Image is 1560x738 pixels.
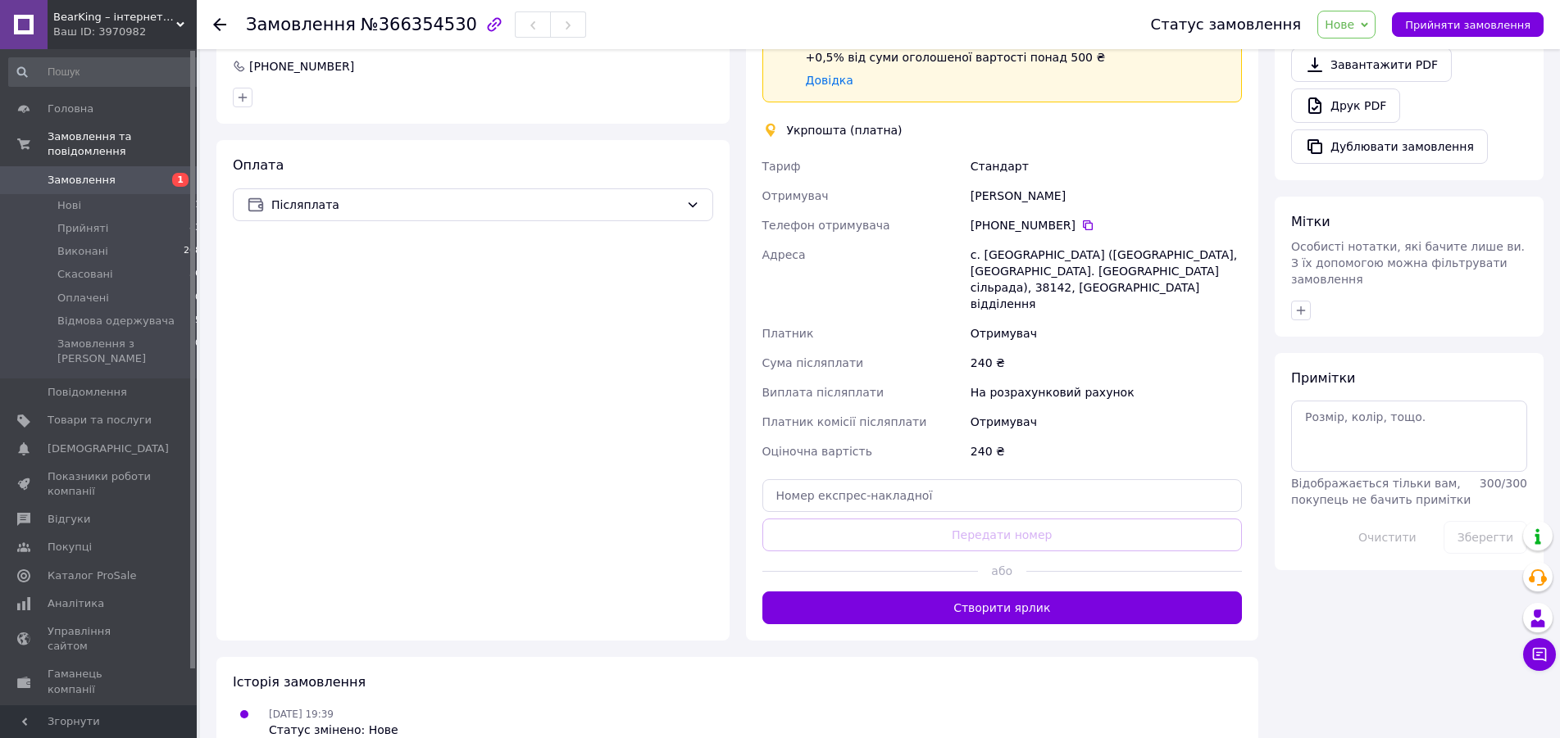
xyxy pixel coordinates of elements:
span: Прийняти замовлення [1405,19,1530,31]
span: Замовлення та повідомлення [48,129,197,159]
span: BearKing – інтернет-магазин воблерів від компанії BearKing [53,10,176,25]
span: Покупці [48,540,92,555]
span: Замовлення [246,15,356,34]
div: +0,5% від суми оголошеної вартості понад 500 ₴ [806,49,1126,66]
span: Особисті нотатки, які бачите лише ви. З їх допомогою можна фільтрувати замовлення [1291,240,1525,286]
span: Виконані [57,244,108,259]
span: Платник [762,327,814,340]
span: Адреса [762,248,806,261]
span: [DEMOGRAPHIC_DATA] [48,441,169,456]
input: Пошук [8,57,202,87]
span: Нове [1325,18,1354,31]
span: Відгуки [48,512,90,527]
span: Виплата післяплати [762,386,885,399]
span: Нові [57,198,81,213]
span: 83 [189,221,201,236]
a: Довідка [806,74,853,87]
span: Примітки [1291,370,1355,386]
div: Укрпошта (платна) [783,122,907,138]
div: Статус замовлення [1151,16,1302,33]
span: Скасовані [57,267,113,282]
span: Замовлення [48,173,116,188]
div: Статус змінено: Нове [269,722,398,738]
button: Чат з покупцем [1523,638,1556,671]
span: 0 [195,291,201,306]
span: 1 [172,173,189,187]
span: Оплачені [57,291,109,306]
div: Отримувач [967,319,1245,348]
span: Замовлення з [PERSON_NAME] [57,337,195,366]
a: Завантажити PDF [1291,48,1452,82]
button: Створити ярлик [762,591,1243,624]
a: Друк PDF [1291,88,1400,123]
span: Повідомлення [48,385,127,400]
span: Телефон отримувача [762,219,890,232]
span: Оціночна вартість [762,445,872,458]
button: Прийняти замовлення [1392,12,1544,37]
div: Отримувач [967,407,1245,437]
span: Платник комісії післяплати [762,415,927,428]
span: 0 [195,337,201,366]
span: Сума післяплати [762,356,864,369]
span: Мітки [1291,214,1330,229]
span: Відмова одержувача [57,314,175,328]
span: Аналітика [48,596,104,611]
span: 5 [195,314,201,328]
span: або [978,563,1026,579]
span: Історія замовлення [233,674,366,690]
div: с. [GEOGRAPHIC_DATA] ([GEOGRAPHIC_DATA], [GEOGRAPHIC_DATA]. [GEOGRAPHIC_DATA] сільрада), 38142, [... [967,240,1245,319]
span: Отримувач [762,189,829,202]
div: Стандарт [967,152,1245,181]
input: Номер експрес-накладної [762,479,1243,512]
div: [PHONE_NUMBER] [971,217,1242,233]
span: 56 [189,267,201,282]
span: [DATE] 19:39 [269,709,334,720]
div: [PHONE_NUMBER] [248,58,356,75]
div: 240 ₴ [967,437,1245,466]
span: 208 [184,244,201,259]
span: Показники роботи компанії [48,469,152,499]
span: 1 [195,198,201,213]
span: Прийняті [57,221,108,236]
button: Дублювати замовлення [1291,129,1488,164]
span: Тариф [762,160,801,173]
span: Гаманець компанії [48,667,152,696]
span: 300 / 300 [1480,477,1527,490]
span: Товари та послуги [48,413,152,428]
span: Оплата [233,157,284,173]
span: Відображається тільки вам, покупець не бачить примітки [1291,477,1471,506]
span: Головна [48,102,93,116]
span: №366354530 [361,15,477,34]
div: На розрахунковий рахунок [967,378,1245,407]
span: Управління сайтом [48,624,152,654]
div: [PERSON_NAME] [967,181,1245,211]
span: Каталог ProSale [48,568,136,583]
div: Ваш ID: 3970982 [53,25,197,39]
span: Післяплата [271,196,680,214]
div: Повернутися назад [213,16,226,33]
div: 240 ₴ [967,348,1245,378]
